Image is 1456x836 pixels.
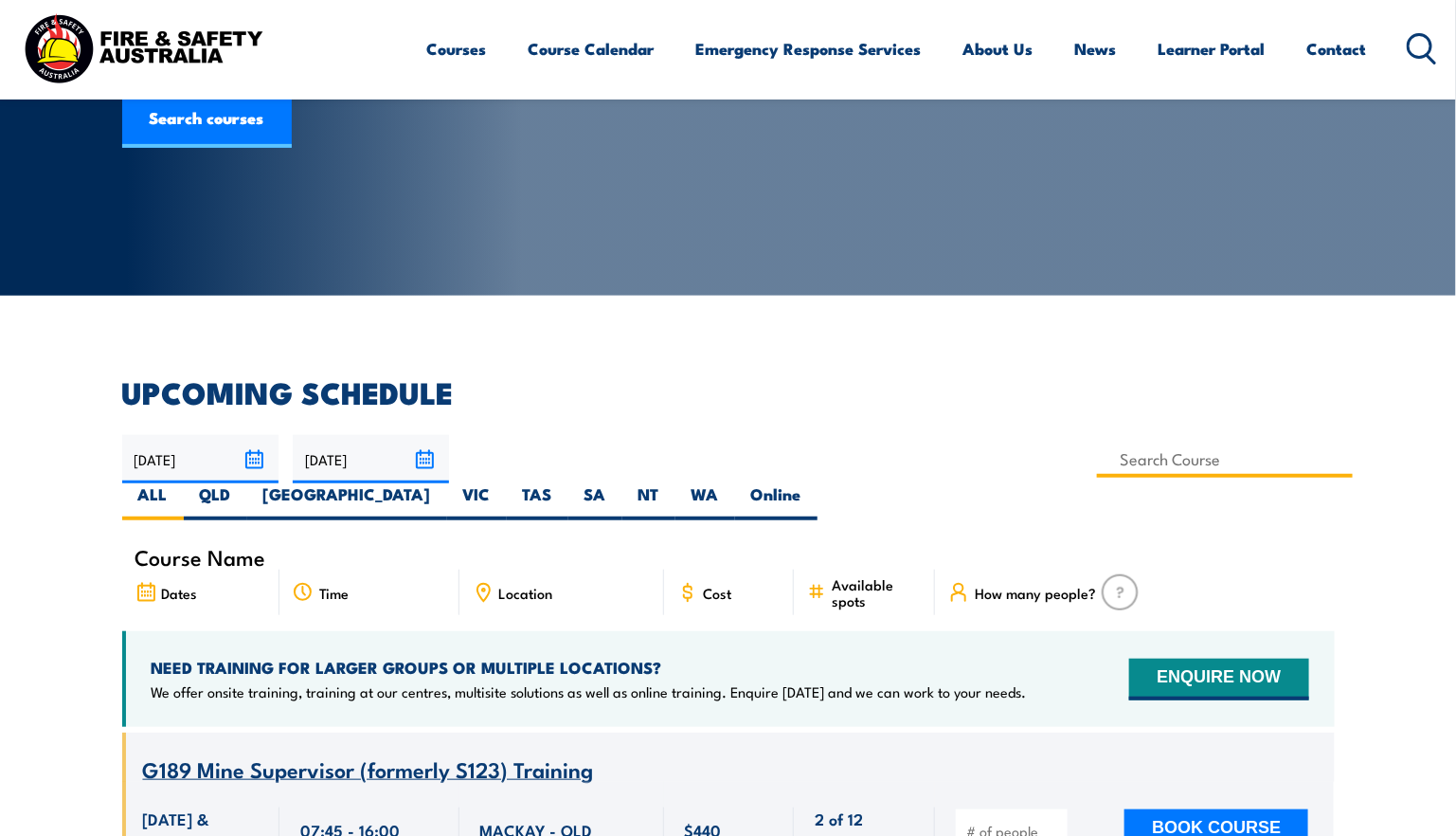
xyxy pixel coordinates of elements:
label: Online [735,483,818,520]
a: Emergency Response Services [696,24,922,74]
span: Available spots [832,576,922,609]
a: Learner Portal [1159,24,1266,74]
h2: UPCOMING SCHEDULE [122,378,1335,405]
span: How many people? [975,585,1096,601]
label: TAS [507,483,568,520]
span: Time [319,585,349,601]
p: We offer onsite training, training at our centres, multisite solutions as well as online training... [152,682,1027,701]
a: Courses [427,24,487,74]
label: ALL [122,483,184,520]
label: QLD [184,483,247,520]
input: From date [122,435,279,483]
h4: NEED TRAINING FOR LARGER GROUPS OR MULTIPLE LOCATIONS? [152,657,1027,678]
label: VIC [447,483,507,520]
label: NT [622,483,675,520]
input: Search Course [1097,441,1354,478]
span: Location [499,585,553,601]
a: Contact [1307,24,1367,74]
a: Search courses [122,91,292,148]
label: SA [568,483,622,520]
span: G189 Mine Supervisor (formerly S123) Training [143,753,594,785]
a: G189 Mine Supervisor (formerly S123) Training [143,758,594,782]
button: ENQUIRE NOW [1129,659,1308,700]
span: Dates [162,585,198,601]
input: To date [293,435,449,483]
a: Course Calendar [529,24,655,74]
a: News [1075,24,1117,74]
a: About Us [963,24,1034,74]
label: WA [675,483,735,520]
label: [GEOGRAPHIC_DATA] [247,483,447,520]
span: Cost [704,585,732,601]
span: Course Name [135,549,266,565]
